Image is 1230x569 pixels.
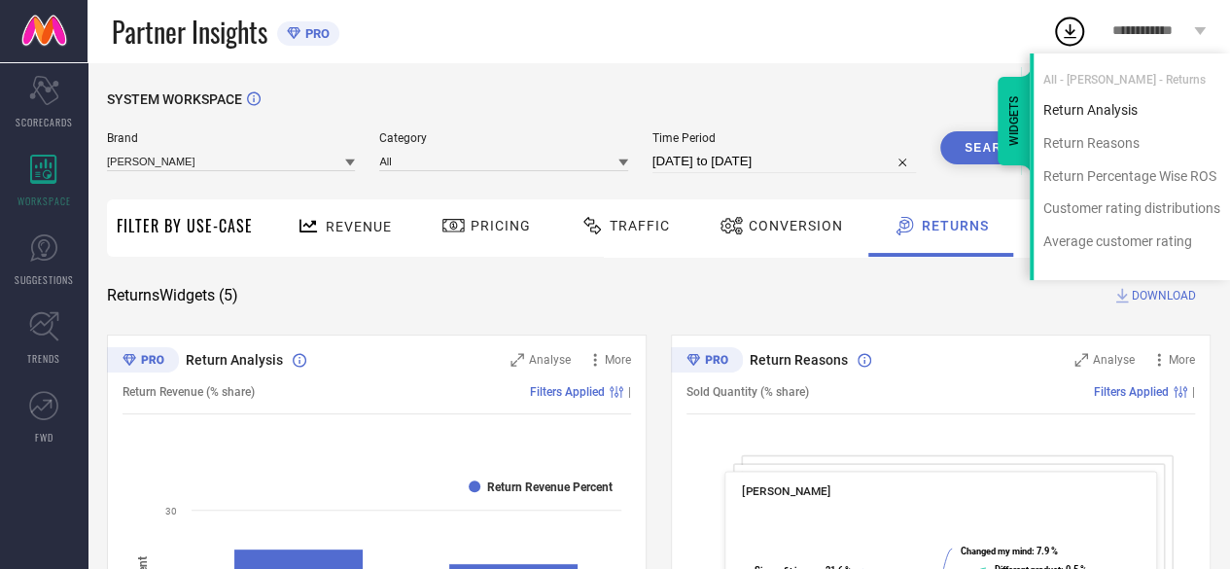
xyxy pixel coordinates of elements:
span: Category [379,131,627,145]
span: SUGGESTIONS [15,272,74,287]
span: Sold Quantity (% share) [686,385,809,399]
span: | [1192,385,1195,399]
span: Traffic [610,218,670,233]
div: Average customer rating [1034,232,1230,251]
span: Time Period [652,131,916,145]
span: Filters Applied [530,385,605,399]
svg: Zoom [510,353,524,367]
span: PRO [300,26,330,41]
span: FWD [35,430,53,445]
div: Return Analysis [1034,101,1230,120]
tspan: Changed my mind [960,546,1031,556]
span: SYSTEM WORKSPACE [107,91,242,107]
button: Search [940,131,1045,164]
span: | [628,385,631,399]
div: WIDGETS [998,77,1031,165]
span: Returns Widgets ( 5 ) [107,286,238,305]
span: TRENDS [27,351,60,366]
span: More [1169,353,1195,367]
text: 30 [165,506,177,516]
div: Open download list [1052,14,1087,49]
span: Analyse [1093,353,1135,367]
span: Brand [107,131,355,145]
span: Conversion [749,218,843,233]
text: : 7.9 % [960,546,1057,556]
span: Return Analysis [186,352,283,368]
span: Revenue [326,219,392,234]
div: Premium [107,347,179,376]
span: Filters Applied [1094,385,1169,399]
span: SCORECARDS [16,115,73,129]
span: Return Revenue (% share) [123,385,255,399]
span: WORKSPACE [18,194,71,208]
span: DOWNLOAD [1132,286,1196,305]
span: More [605,353,631,367]
span: Filter By Use-Case [117,214,253,237]
span: Partner Insights [112,12,267,52]
text: Return Revenue Percent [487,480,613,494]
span: Return Reasons [750,352,848,368]
span: Analyse [529,353,571,367]
span: Pricing [471,218,531,233]
div: Return Percentage Wise ROS [1034,167,1230,186]
svg: Zoom [1074,353,1088,367]
div: All - [PERSON_NAME] - Returns [1034,53,1230,87]
span: [PERSON_NAME] [742,484,830,498]
span: Returns [922,218,989,233]
input: Select time period [652,150,916,173]
div: Return Reasons [1034,134,1230,153]
div: Premium [671,347,743,376]
div: Customer rating distributions [1034,199,1230,218]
